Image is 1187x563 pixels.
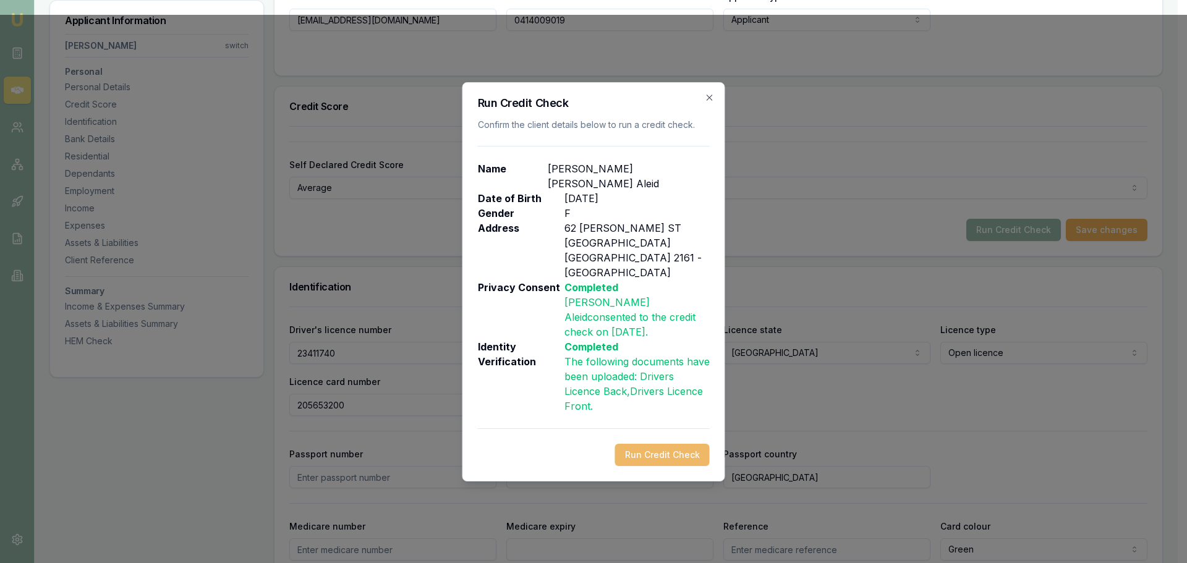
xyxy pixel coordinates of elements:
[564,354,710,413] p: The following documents have been uploaded: .
[564,221,710,280] p: 62 [PERSON_NAME] ST [GEOGRAPHIC_DATA] [GEOGRAPHIC_DATA] 2161 - [GEOGRAPHIC_DATA]
[478,221,564,280] p: Address
[564,206,571,221] p: F
[478,119,710,131] p: Confirm the client details below to run a credit check.
[478,161,548,191] p: Name
[564,191,598,206] p: [DATE]
[478,206,564,221] p: Gender
[478,191,564,206] p: Date of Birth
[478,339,564,413] p: Identity Verification
[564,385,703,412] span: , Drivers Licence Front
[564,295,710,339] p: [PERSON_NAME] Aleid consented to the credit check on [DATE] .
[615,444,710,466] button: Run Credit Check
[564,280,710,295] p: Completed
[478,280,564,339] p: Privacy Consent
[564,339,710,354] p: Completed
[548,161,710,191] p: [PERSON_NAME] [PERSON_NAME] Aleid
[478,98,710,109] h2: Run Credit Check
